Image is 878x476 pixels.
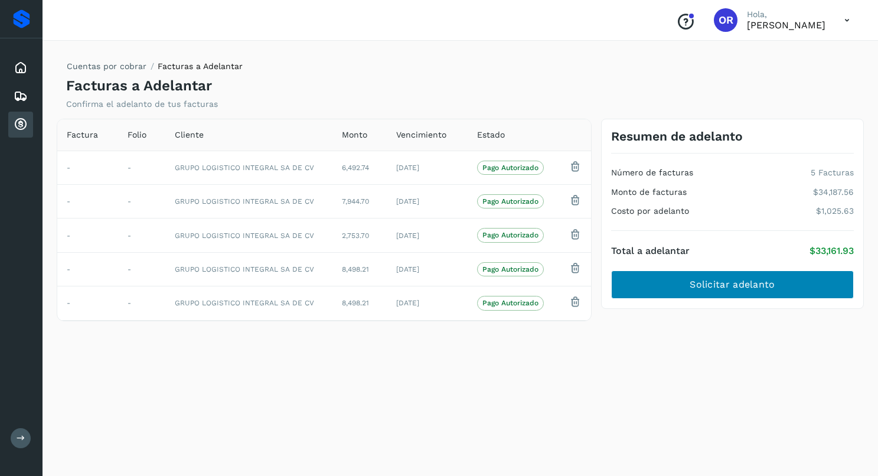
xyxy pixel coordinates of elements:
span: [DATE] [396,197,419,206]
td: GRUPO LOGISTICO INTEGRAL SA DE CV [165,151,332,184]
span: Facturas a Adelantar [158,61,243,71]
p: $33,161.93 [810,245,854,256]
td: GRUPO LOGISTICO INTEGRAL SA DE CV [165,185,332,219]
td: GRUPO LOGISTICO INTEGRAL SA DE CV [165,286,332,320]
h4: Monto de facturas [611,187,687,197]
span: 2,753.70 [342,232,369,240]
nav: breadcrumb [66,60,243,77]
button: Solicitar adelanto [611,270,854,299]
span: Folio [128,129,146,141]
p: Pago Autorizado [482,197,538,206]
p: $1,025.63 [816,206,854,216]
td: - [57,219,118,252]
h4: Costo por adelanto [611,206,689,216]
span: Factura [67,129,98,141]
td: - [118,185,165,219]
span: [DATE] [396,232,419,240]
p: Pago Autorizado [482,231,538,239]
p: Pago Autorizado [482,164,538,172]
td: - [57,151,118,184]
p: $34,187.56 [813,187,854,197]
p: Oscar Ramirez Nava [747,19,825,31]
span: Cliente [175,129,204,141]
td: - [57,252,118,286]
td: - [57,185,118,219]
span: [DATE] [396,265,419,273]
td: GRUPO LOGISTICO INTEGRAL SA DE CV [165,219,332,252]
td: - [118,151,165,184]
td: - [118,252,165,286]
td: - [118,219,165,252]
td: GRUPO LOGISTICO INTEGRAL SA DE CV [165,252,332,286]
span: 8,498.21 [342,299,369,307]
span: 8,498.21 [342,265,369,273]
p: 5 Facturas [811,168,854,178]
span: 6,492.74 [342,164,369,172]
p: Pago Autorizado [482,265,538,273]
h4: Número de facturas [611,168,693,178]
span: 7,944.70 [342,197,369,206]
td: - [57,286,118,320]
span: [DATE] [396,299,419,307]
span: [DATE] [396,164,419,172]
span: Monto [342,129,367,141]
div: Inicio [8,55,33,81]
span: Estado [477,129,505,141]
span: Solicitar adelanto [690,278,775,291]
div: Embarques [8,83,33,109]
p: Confirma el adelanto de tus facturas [66,99,218,109]
h4: Total a adelantar [611,245,690,256]
a: Cuentas por cobrar [67,61,146,71]
p: Hola, [747,9,825,19]
p: Pago Autorizado [482,299,538,307]
td: - [118,286,165,320]
h3: Resumen de adelanto [611,129,743,144]
span: Vencimiento [396,129,446,141]
div: Cuentas por cobrar [8,112,33,138]
h4: Facturas a Adelantar [66,77,212,94]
